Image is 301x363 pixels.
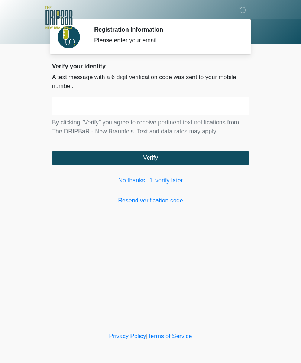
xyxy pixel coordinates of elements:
a: Resend verification code [52,196,249,205]
img: The DRIPBaR - New Braunfels Logo [45,6,73,30]
div: Please enter your email [94,36,238,45]
a: Terms of Service [148,333,192,339]
button: Verify [52,151,249,165]
h2: Verify your identity [52,63,249,70]
a: | [146,333,148,339]
a: Privacy Policy [109,333,146,339]
a: No thanks, I'll verify later [52,176,249,185]
p: A text message with a 6 digit verification code was sent to your mobile number. [52,73,249,91]
p: By clicking "Verify" you agree to receive pertinent text notifications from The DRIPBaR - New Bra... [52,118,249,136]
img: Agent Avatar [58,26,80,48]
